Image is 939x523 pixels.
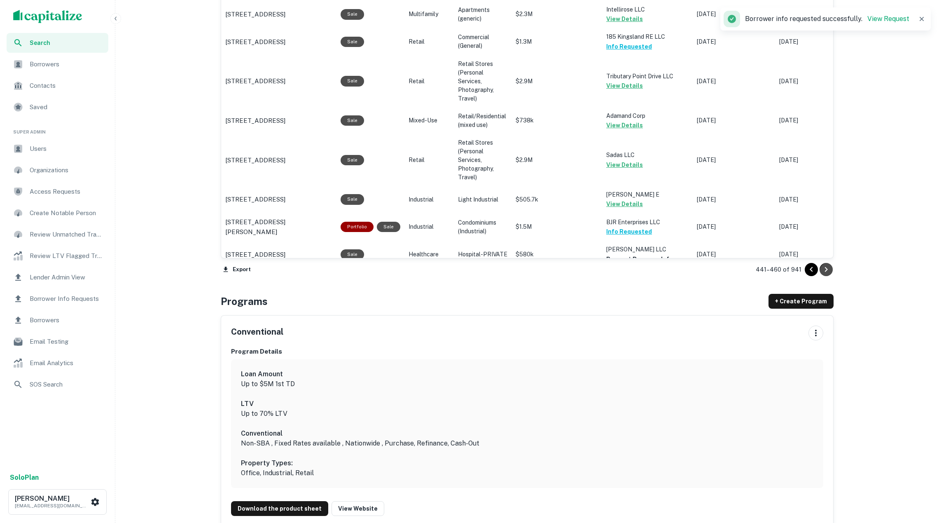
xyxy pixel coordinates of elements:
a: View Website [332,501,384,516]
span: Review Unmatched Transactions [30,230,103,239]
p: Retail [409,156,450,164]
p: [DATE] [697,77,771,86]
p: [STREET_ADDRESS] [225,250,285,260]
div: This is a portfolio loan with 2 properties [341,222,374,232]
button: Go to previous page [805,263,818,276]
span: Email Analytics [30,358,103,368]
button: Info Requested [606,42,652,52]
p: [DATE] [697,250,771,259]
p: BJR Enterprises LLC [606,218,689,227]
p: Intellirose LLC [606,5,689,14]
span: Access Requests [30,187,103,197]
div: Sale [341,37,364,47]
a: Contacts [7,76,108,96]
p: Commercial (General) [458,33,507,50]
a: Users [7,139,108,159]
a: Access Requests [7,182,108,202]
p: [DATE] [779,77,853,86]
p: [DATE] [697,116,771,125]
a: [STREET_ADDRESS] [225,76,332,86]
span: SOS Search [30,380,103,389]
a: Search [7,33,108,53]
p: [DATE] [697,156,771,164]
a: [STREET_ADDRESS] [225,250,332,260]
img: capitalize-logo.png [13,10,82,23]
p: Condominiums (Industrial) [458,218,507,236]
div: Organizations [7,160,108,180]
a: Download the product sheet [231,501,328,516]
h4: Programs [221,294,268,309]
p: $505.7k [516,195,598,204]
p: [STREET_ADDRESS] [225,195,285,204]
p: Apartments (generic) [458,6,507,23]
iframe: Chat Widget [898,457,939,497]
span: Review LTV Flagged Transactions [30,251,103,261]
span: Email Testing [30,337,103,347]
p: [DATE] [779,250,853,259]
p: [PERSON_NAME] E [606,190,689,199]
p: Non-SBA , Fixed Rates available , Nationwide , Purchase, Refinance, Cash-Out [241,439,813,448]
a: Review LTV Flagged Transactions [7,246,108,266]
strong: Solo Plan [10,474,39,481]
p: Retail/Residential (mixed use) [458,112,507,129]
p: $1.5M [516,223,598,231]
span: Borrowers [30,59,103,69]
p: [DATE] [779,223,853,231]
a: + Create Program [768,294,834,309]
p: [DATE] [779,116,853,125]
p: Industrial [409,223,450,231]
li: Super Admin [7,119,108,139]
a: Email Analytics [7,353,108,373]
p: Retail Stores (Personal Services, Photography, Travel) [458,60,507,103]
span: Borrowers [30,315,103,325]
p: Borrower info requested successfully. [745,14,909,24]
button: View Details [606,81,643,91]
p: 185 Kingsland RE LLC [606,32,689,41]
p: Light Industrial [458,195,507,204]
button: Export [221,263,253,276]
div: Sale [341,115,364,126]
span: Search [30,38,103,47]
p: Hospital-PRIVATE [458,250,507,259]
a: Borrowers [7,54,108,74]
h6: [PERSON_NAME] [15,495,89,502]
a: Saved [7,97,108,117]
button: View Details [606,14,643,24]
h6: Property Types: [241,458,813,468]
a: SoloPlan [10,473,39,483]
h5: Conventional [231,326,283,338]
p: Adamand Corp [606,111,689,120]
button: View Details [606,120,643,130]
a: Lender Admin View [7,267,108,287]
div: Sale [341,9,364,19]
p: Office, Industrial, Retail [241,468,813,478]
span: Lender Admin View [30,272,103,282]
a: Borrowers [7,310,108,330]
div: Create Notable Person [7,203,108,223]
p: [DATE] [697,195,771,204]
div: Sale [377,222,400,232]
a: [STREET_ADDRESS] [225,195,332,204]
h6: Loan Amount [241,369,813,379]
a: [STREET_ADDRESS][PERSON_NAME] [225,217,332,237]
p: [STREET_ADDRESS] [225,37,285,47]
p: Up to $5M 1st TD [241,379,813,389]
div: Email Testing [7,332,108,352]
p: $2.3M [516,10,598,19]
p: Mixed-Use [409,116,450,125]
span: Users [30,144,103,154]
button: View Details [606,160,643,170]
p: Retail [409,77,450,86]
a: [STREET_ADDRESS] [225,37,332,47]
span: Organizations [30,165,103,175]
p: [DATE] [779,38,853,46]
p: Retail [409,38,450,46]
h6: Program Details [231,347,823,356]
